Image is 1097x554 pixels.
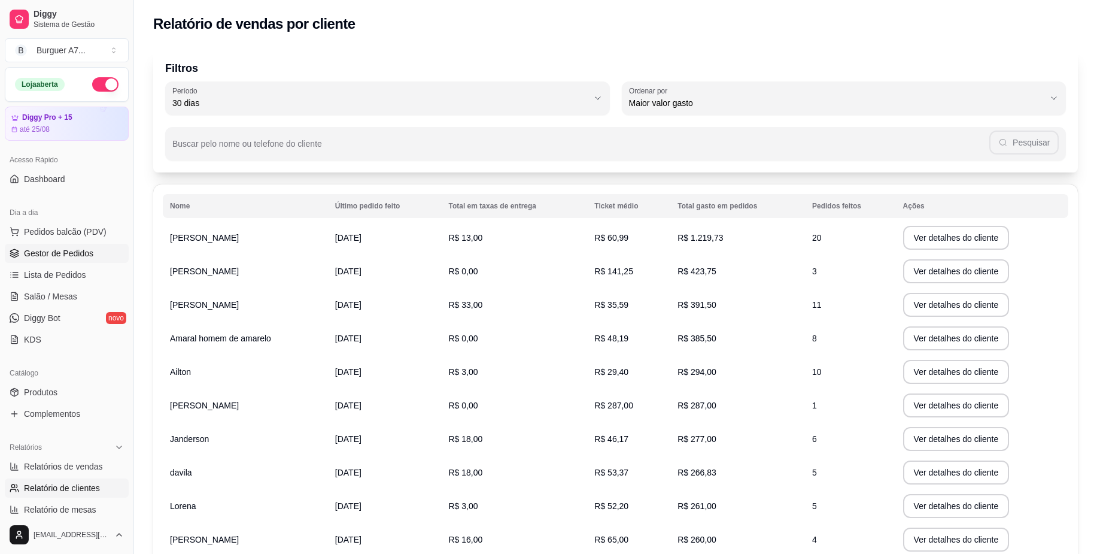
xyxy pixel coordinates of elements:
span: [DATE] [335,233,361,243]
button: Ver detalhes do cliente [903,528,1010,552]
span: R$ 35,59 [594,300,628,310]
span: davila [170,468,192,477]
span: R$ 3,00 [449,501,478,511]
span: Diggy [34,9,124,20]
span: Relatórios [10,443,42,452]
th: Total em taxas de entrega [442,194,588,218]
div: Acesso Rápido [5,150,129,169]
article: até 25/08 [20,125,50,134]
span: [DATE] [335,334,361,343]
a: Gestor de Pedidos [5,244,129,263]
span: R$ 261,00 [677,501,716,511]
span: 5 [812,468,817,477]
span: 20 [812,233,822,243]
button: Pedidos balcão (PDV) [5,222,129,241]
a: Lista de Pedidos [5,265,129,284]
span: R$ 65,00 [594,535,628,544]
span: Dashboard [24,173,65,185]
span: R$ 60,99 [594,233,628,243]
span: R$ 18,00 [449,468,483,477]
button: Ver detalhes do cliente [903,494,1010,518]
div: Burguer A7 ... [37,44,86,56]
div: Loja aberta [15,78,65,91]
span: [DATE] [335,501,361,511]
button: Ver detalhes do cliente [903,326,1010,350]
span: [DATE] [335,468,361,477]
a: KDS [5,330,129,349]
label: Ordenar por [629,86,671,96]
th: Nome [163,194,328,218]
button: Ver detalhes do cliente [903,226,1010,250]
button: Ver detalhes do cliente [903,427,1010,451]
th: Ações [896,194,1068,218]
span: Diggy Bot [24,312,60,324]
span: [DATE] [335,401,361,410]
th: Último pedido feito [328,194,442,218]
span: R$ 287,00 [677,401,716,410]
span: R$ 46,17 [594,434,628,444]
span: R$ 385,50 [677,334,716,343]
span: R$ 294,00 [677,367,716,377]
span: R$ 13,00 [449,233,483,243]
span: R$ 260,00 [677,535,716,544]
button: Período30 dias [165,81,610,115]
span: R$ 53,37 [594,468,628,477]
span: Lista de Pedidos [24,269,86,281]
a: Diggy Pro + 15até 25/08 [5,107,129,141]
span: [DATE] [335,367,361,377]
span: [PERSON_NAME] [170,300,239,310]
a: Relatório de clientes [5,479,129,498]
span: R$ 287,00 [594,401,633,410]
span: Amaral homem de amarelo [170,334,271,343]
span: R$ 141,25 [594,267,633,276]
span: R$ 0,00 [449,334,478,343]
span: R$ 277,00 [677,434,716,444]
span: KDS [24,334,41,346]
button: Ver detalhes do cliente [903,360,1010,384]
button: Ver detalhes do cliente [903,259,1010,283]
span: B [15,44,27,56]
span: 30 dias [172,97,588,109]
span: 11 [812,300,822,310]
span: Relatório de clientes [24,482,100,494]
button: Ver detalhes do cliente [903,393,1010,417]
button: Ver detalhes do cliente [903,461,1010,485]
span: [PERSON_NAME] [170,233,239,243]
span: R$ 52,20 [594,501,628,511]
button: Select a team [5,38,129,62]
span: 10 [812,367,822,377]
span: [DATE] [335,267,361,276]
span: [EMAIL_ADDRESS][DOMAIN_NAME] [34,530,110,540]
span: R$ 18,00 [449,434,483,444]
span: Lorena [170,501,196,511]
span: R$ 391,50 [677,300,716,310]
button: Alterar Status [92,77,118,92]
span: R$ 0,00 [449,267,478,276]
span: R$ 3,00 [449,367,478,377]
button: Ver detalhes do cliente [903,293,1010,317]
th: Total gasto em pedidos [670,194,805,218]
span: 8 [812,334,817,343]
span: R$ 1.219,73 [677,233,723,243]
div: Catálogo [5,364,129,383]
span: [DATE] [335,434,361,444]
th: Ticket médio [587,194,670,218]
h2: Relatório de vendas por cliente [153,14,355,34]
span: R$ 423,75 [677,267,716,276]
th: Pedidos feitos [805,194,896,218]
span: Pedidos balcão (PDV) [24,226,107,238]
span: Maior valor gasto [629,97,1045,109]
span: 6 [812,434,817,444]
button: [EMAIL_ADDRESS][DOMAIN_NAME] [5,520,129,549]
span: [PERSON_NAME] [170,267,239,276]
span: Salão / Mesas [24,290,77,302]
a: Complementos [5,404,129,423]
span: [DATE] [335,300,361,310]
a: Relatórios de vendas [5,457,129,476]
span: Gestor de Pedidos [24,247,93,259]
span: Ailton [170,367,191,377]
span: Complementos [24,408,80,420]
span: Relatórios de vendas [24,461,103,473]
div: Dia a dia [5,203,129,222]
a: DiggySistema de Gestão [5,5,129,34]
